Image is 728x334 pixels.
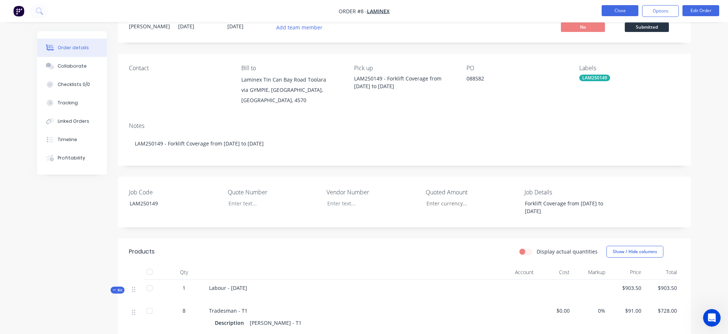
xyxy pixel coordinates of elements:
div: Products [129,247,155,256]
span: 1 [183,284,185,292]
label: Quoted Amount [426,188,518,197]
div: via GYMPIE, [GEOGRAPHIC_DATA], [GEOGRAPHIC_DATA], 4570 [241,85,342,105]
span: $903.50 [647,284,677,292]
div: LAM250149 [579,75,610,81]
div: Bill to [241,65,342,72]
div: Account [463,265,537,280]
span: $0.00 [540,307,570,315]
div: [PERSON_NAME] - T1 [247,317,304,328]
span: Kit [113,287,122,293]
div: Qty [162,265,206,280]
button: Close [602,5,638,16]
div: LAM250149 - Forklift Coverage from [DATE] to [DATE] [129,132,680,155]
div: Order details [58,44,89,51]
span: $728.00 [647,307,677,315]
div: Profitability [58,155,85,161]
label: Quote Number [228,188,320,197]
button: Linked Orders [37,112,107,130]
button: Add team member [273,22,327,32]
div: Linked Orders [58,118,89,125]
div: Collaborate [58,63,87,69]
button: Options [642,5,679,17]
button: Edit Order [682,5,719,16]
div: Notes [129,122,680,129]
span: Tradesman - T1 [209,307,248,314]
div: Price [608,265,644,280]
span: [DATE] [178,23,194,30]
span: Submitted [625,22,669,32]
button: Timeline [37,130,107,149]
div: Labels [579,65,680,72]
span: [DATE] [227,23,244,30]
span: Labour - [DATE] [209,284,247,291]
button: Order details [37,39,107,57]
div: [PERSON_NAME] [129,22,169,30]
button: Collaborate [37,57,107,75]
span: Order #8 - [339,8,367,15]
div: Kit [111,287,125,294]
div: Cost [537,265,573,280]
span: No [561,22,605,32]
div: Laminex Tin Can Bay Road Toolaravia GYMPIE, [GEOGRAPHIC_DATA], [GEOGRAPHIC_DATA], 4570 [241,75,342,105]
div: Forklift Coverage from [DATE] to [DATE] [519,198,611,216]
button: Add team member [277,22,327,32]
div: PO [466,65,567,72]
span: 0% [576,307,606,315]
button: Tracking [37,94,107,112]
div: Description [215,317,247,328]
label: Job Code [129,188,221,197]
div: Checklists 0/0 [58,81,90,88]
button: Show / Hide columns [606,246,663,258]
a: Laminex [367,8,390,15]
div: Markup [573,265,609,280]
div: Laminex Tin Can Bay Road Toolara [241,75,342,85]
div: Tracking [58,100,78,106]
div: LAM250149 [124,198,216,209]
iframe: Intercom live chat [703,309,721,327]
label: Display actual quantities [537,248,598,255]
input: Enter currency... [420,198,517,209]
div: Contact [129,65,230,72]
div: Timeline [58,136,77,143]
button: Checklists 0/0 [37,75,107,94]
div: Total [644,265,680,280]
div: Pick up [354,65,455,72]
span: $91.00 [611,307,641,315]
div: 088582 [466,75,558,85]
div: LAM250149 - Forklift Coverage from [DATE] to [DATE] [354,75,455,90]
button: Submitted [625,22,669,33]
label: Vendor Number [327,188,418,197]
span: 8 [183,307,185,315]
span: $903.50 [611,284,641,292]
label: Job Details [525,188,616,197]
img: Factory [13,6,24,17]
button: Profitability [37,149,107,167]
